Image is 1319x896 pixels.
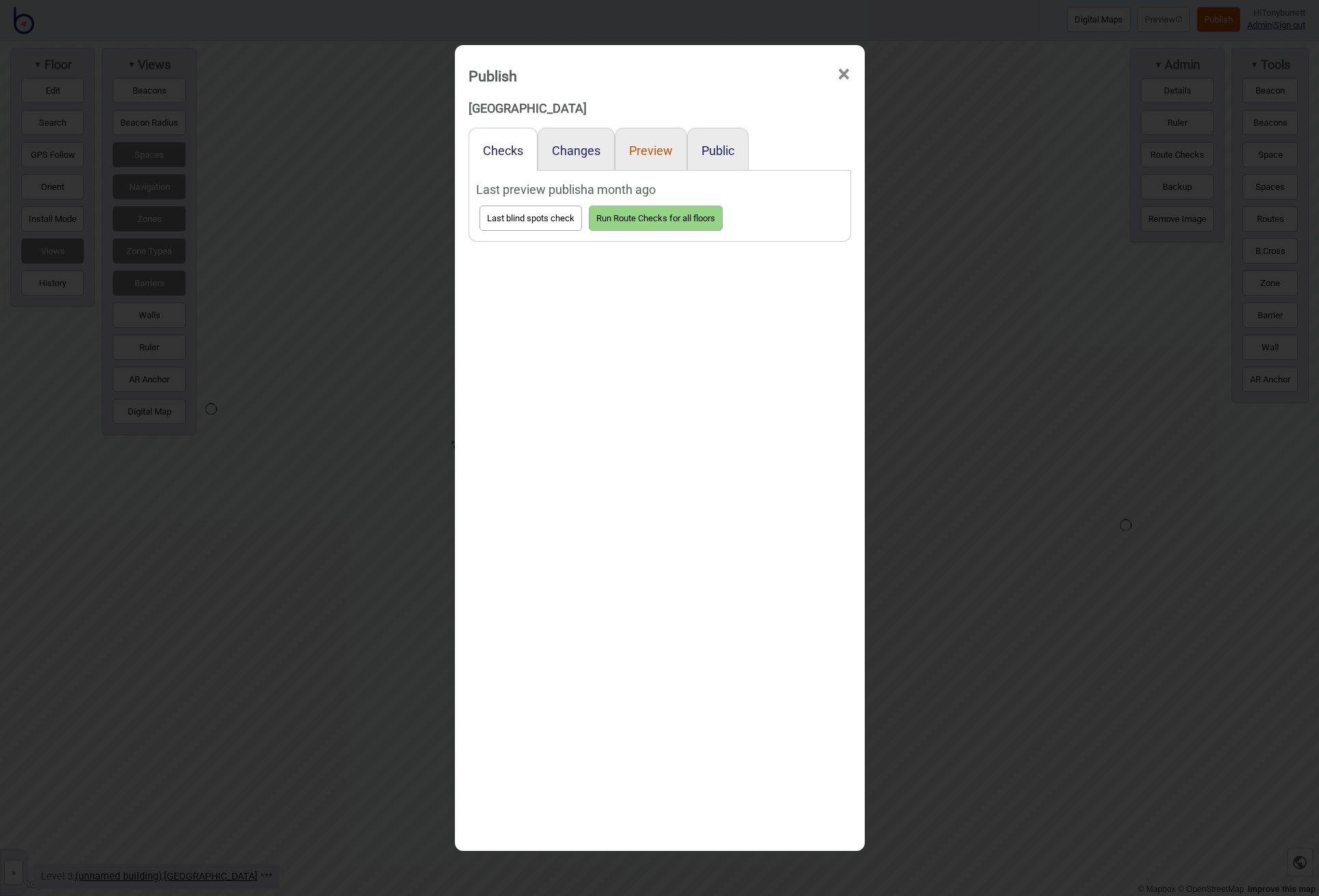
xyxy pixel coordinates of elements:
[476,178,844,202] div: Last preview publish a month ago
[469,61,517,91] div: Publish
[589,206,723,231] button: Run Route Checks for all floors
[483,143,523,158] button: Checks
[702,143,734,158] button: Public
[480,206,582,231] button: Last blind spots check
[552,143,600,158] button: Changes
[629,143,673,158] button: Preview
[837,52,851,97] span: ×
[469,96,851,121] div: [GEOGRAPHIC_DATA]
